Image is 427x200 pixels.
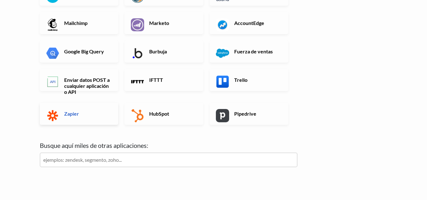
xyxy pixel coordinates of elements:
a: IFTTT [125,69,203,91]
font: IFTTT [149,77,163,83]
a: Enviar datos POST a cualquier aplicación o API [40,69,119,91]
font: Trello [234,77,247,83]
a: Burbuja [125,40,203,63]
a: Marketo [125,12,203,34]
input: ejemplos: zendesk, segmento, zoho... [40,153,297,167]
img: Aplicación y API de Bubble [131,47,144,60]
img: Aplicación y API de HubSpot [131,109,144,122]
font: Busque aquí miles de otras aplicaciones: [40,142,148,149]
a: Zapier [40,103,119,125]
font: Fuerza de ventas [234,48,273,54]
a: Google Big Query [40,40,119,63]
img: Aplicación y API de Salesforce [216,47,229,60]
img: Aplicación y API de Mailchimp [46,18,59,32]
a: Trello [210,69,288,91]
font: Enviar datos POST a cualquier aplicación o API [64,77,110,95]
font: Google Big Query [64,48,104,54]
font: Pipedrive [234,111,256,117]
img: Aplicación y API de IFTTT [131,75,144,88]
iframe: Controlador de chat del widget Drift [395,168,419,192]
a: Fuerza de ventas [210,40,288,63]
img: Datos POST a cualquier aplicación o API Aplicación y API [46,75,59,88]
font: Zapier [64,111,79,117]
font: Marketo [149,20,169,26]
font: HubSpot [149,111,169,117]
a: Mailchimp [40,12,119,34]
img: Aplicación y API de Google Big Query [46,47,59,60]
img: Aplicación y API de Marketo [131,18,144,32]
a: AccountEdge [210,12,288,34]
font: Mailchimp [64,20,88,26]
img: Aplicación y API de AccountEdge [216,18,229,32]
font: AccountEdge [234,20,264,26]
img: Aplicación y API de Zapier [46,109,59,122]
font: Burbuja [149,48,167,54]
a: HubSpot [125,103,203,125]
img: Aplicación y API de Trello [216,75,229,88]
img: Aplicación y API de Pipedrive [216,109,229,122]
a: Pipedrive [210,103,288,125]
